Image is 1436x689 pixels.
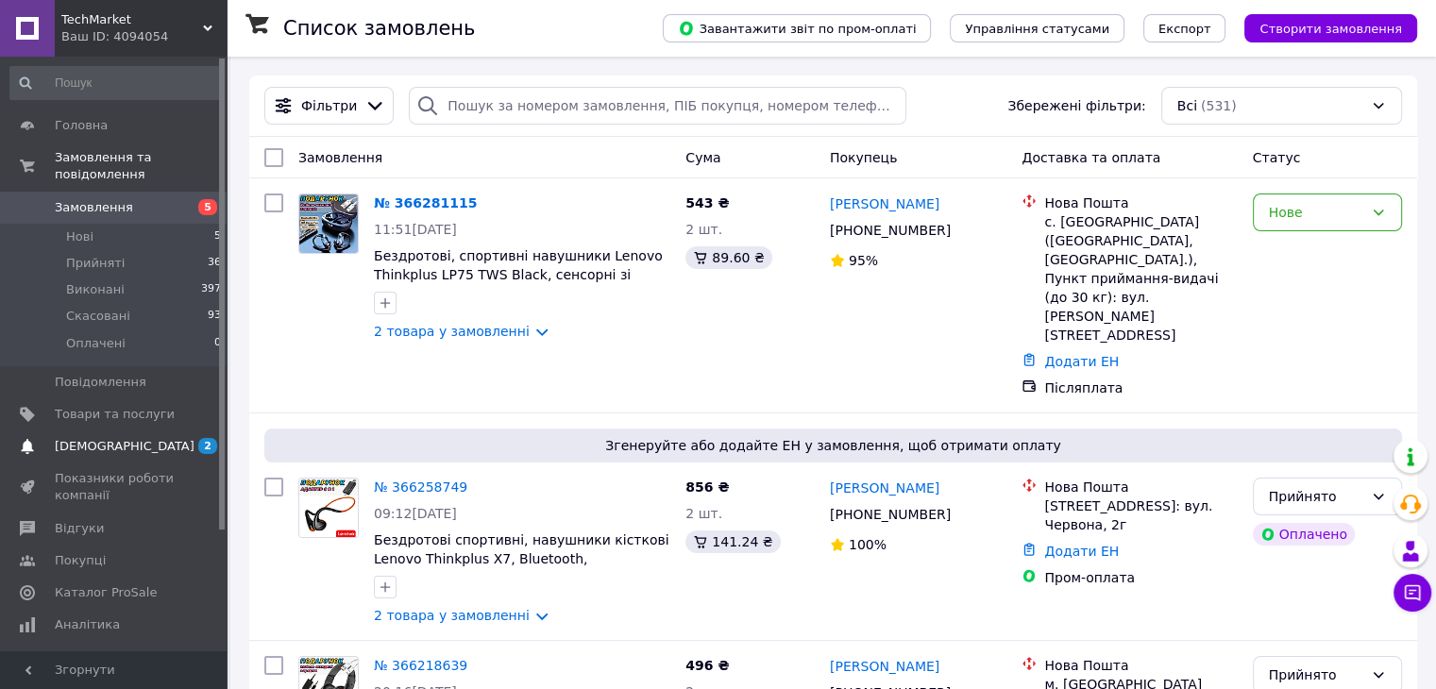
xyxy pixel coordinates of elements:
[298,193,359,254] a: Фото товару
[299,194,358,253] img: Фото товару
[1044,212,1237,344] div: с. [GEOGRAPHIC_DATA] ([GEOGRAPHIC_DATA], [GEOGRAPHIC_DATA].), Пункт приймання-видачі (до 30 кг): ...
[950,14,1124,42] button: Управління статусами
[1044,656,1237,675] div: Нова Пошта
[830,194,939,213] a: [PERSON_NAME]
[685,506,722,521] span: 2 шт.
[374,532,669,585] a: Бездротові спортивні, навушники кісткові Lenovo Thinkplus X7, Bluetooth, бездротова гарнітура з д...
[55,374,146,391] span: Повідомлення
[55,552,106,569] span: Покупці
[299,479,358,537] img: Фото товару
[55,149,227,183] span: Замовлення та повідомлення
[1259,22,1402,36] span: Створити замовлення
[55,117,108,134] span: Головна
[1394,574,1431,612] button: Чат з покупцем
[1225,20,1417,35] a: Створити замовлення
[66,335,126,352] span: Оплачені
[61,11,203,28] span: TechMarket
[301,96,357,115] span: Фільтри
[830,657,939,676] a: [PERSON_NAME]
[830,479,939,497] a: [PERSON_NAME]
[208,255,221,272] span: 36
[685,150,720,165] span: Cума
[198,438,217,454] span: 2
[663,14,931,42] button: Завантажити звіт по пром-оплаті
[55,438,194,455] span: [DEMOGRAPHIC_DATA]
[374,195,477,210] a: № 366281115
[1044,568,1237,587] div: Пром-оплата
[55,648,175,682] span: Управління сайтом
[826,217,955,244] div: [PHONE_NUMBER]
[55,470,175,504] span: Показники роботи компанії
[55,584,157,601] span: Каталог ProSale
[374,506,457,521] span: 09:12[DATE]
[201,281,221,298] span: 397
[208,308,221,325] span: 93
[1007,96,1145,115] span: Збережені фільтри:
[298,478,359,538] a: Фото товару
[1269,202,1363,223] div: Нове
[1158,22,1211,36] span: Експорт
[1177,96,1197,115] span: Всі
[214,335,221,352] span: 0
[374,222,457,237] span: 11:51[DATE]
[1143,14,1226,42] button: Експорт
[685,195,729,210] span: 543 ₴
[965,22,1109,36] span: Управління статусами
[55,199,133,216] span: Замовлення
[830,150,897,165] span: Покупець
[849,253,878,268] span: 95%
[826,501,955,528] div: [PHONE_NUMBER]
[66,281,125,298] span: Виконані
[374,324,530,339] a: 2 товара у замовленні
[685,246,771,269] div: 89.60 ₴
[409,87,906,125] input: Пошук за номером замовлення, ПІБ покупця, номером телефону, Email, номером накладної
[9,66,223,100] input: Пошук
[1044,378,1237,397] div: Післяплата
[66,308,130,325] span: Скасовані
[1022,150,1160,165] span: Доставка та оплата
[1044,193,1237,212] div: Нова Пошта
[298,150,382,165] span: Замовлення
[66,255,125,272] span: Прийняті
[1244,14,1417,42] button: Створити замовлення
[272,436,1394,455] span: Згенеруйте або додайте ЕН у замовлення, щоб отримати оплату
[1253,150,1301,165] span: Статус
[685,222,722,237] span: 2 шт.
[1044,354,1119,369] a: Додати ЕН
[1044,544,1119,559] a: Додати ЕН
[849,537,887,552] span: 100%
[685,658,729,673] span: 496 ₴
[685,479,729,495] span: 856 ₴
[66,228,93,245] span: Нові
[1269,486,1363,507] div: Прийнято
[374,608,530,623] a: 2 товара у замовленні
[61,28,227,45] div: Ваш ID: 4094054
[214,228,221,245] span: 5
[374,479,467,495] a: № 366258749
[55,520,104,537] span: Відгуки
[1253,523,1355,546] div: Оплачено
[198,199,217,215] span: 5
[678,20,916,37] span: Завантажити звіт по пром-оплаті
[1044,496,1237,534] div: [STREET_ADDRESS]: вул. Червона, 2г
[374,248,663,301] a: Бездротові, спортивні навушники Lenovo Thinkplus LP75 TWS Black, сенсорні зі спортивним кріплення...
[1269,664,1363,685] div: Прийнято
[283,17,475,40] h1: Список замовлень
[1201,98,1237,113] span: (531)
[1044,478,1237,496] div: Нова Пошта
[374,658,467,673] a: № 366218639
[685,530,780,553] div: 141.24 ₴
[55,616,120,633] span: Аналітика
[55,406,175,423] span: Товари та послуги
